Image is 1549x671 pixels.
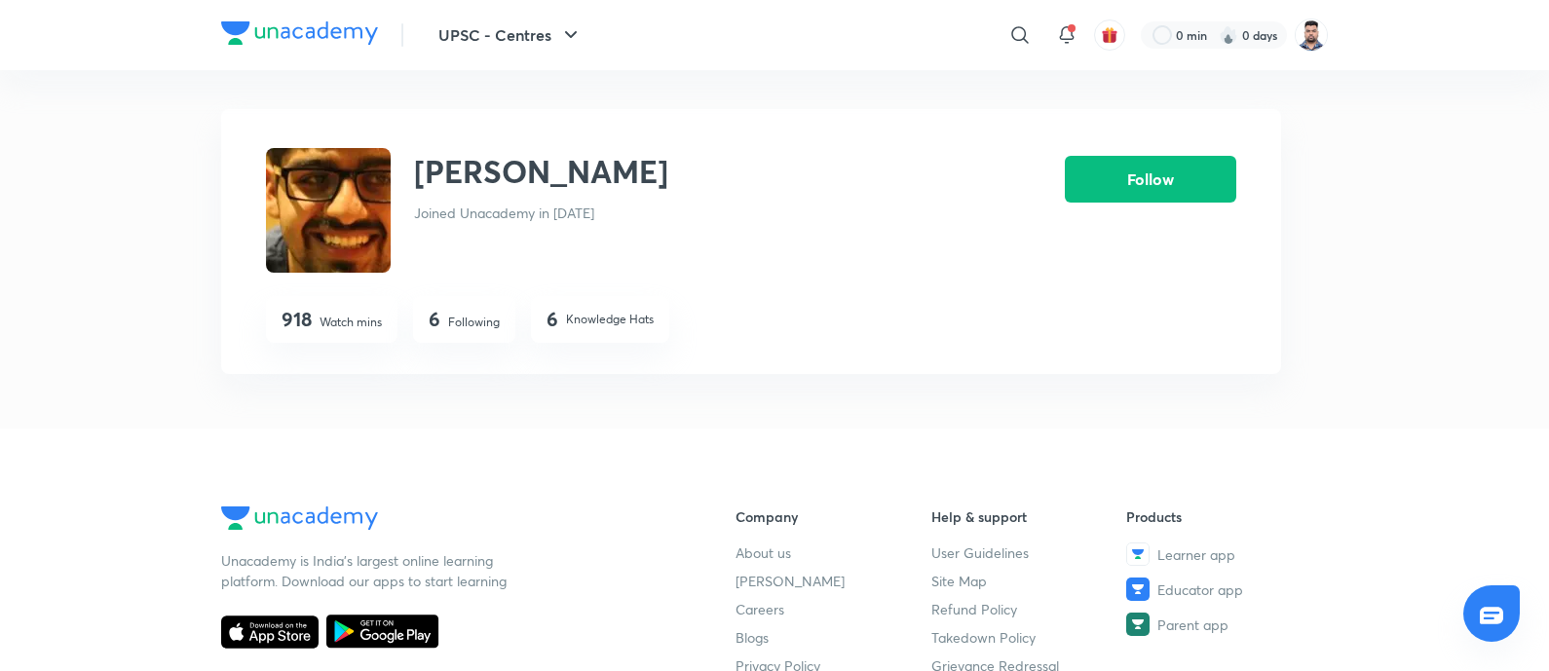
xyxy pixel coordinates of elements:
h4: 918 [282,308,312,331]
img: Avatar [266,148,391,273]
h6: Company [736,506,931,527]
p: Following [448,314,500,331]
p: Unacademy is India’s largest online learning platform. Download our apps to start learning [221,550,513,591]
a: Takedown Policy [931,627,1127,648]
img: Maharaj Singh [1295,19,1328,52]
p: Knowledge Hats [566,311,654,328]
span: Educator app [1157,579,1243,600]
img: streak [1219,25,1238,45]
img: Company Logo [221,21,378,45]
a: Refund Policy [931,599,1127,619]
a: Careers [736,599,931,619]
span: Careers [736,599,784,619]
img: Company Logo [221,506,378,530]
button: Follow [1065,156,1236,203]
img: avatar [1101,26,1118,44]
p: Watch mins [320,314,382,331]
button: avatar [1094,19,1125,51]
span: Learner app [1157,544,1235,565]
img: Educator app [1126,578,1150,601]
h2: [PERSON_NAME] [414,148,668,195]
a: About us [736,542,931,563]
a: Site Map [931,571,1127,591]
a: User Guidelines [931,542,1127,563]
a: [PERSON_NAME] [736,571,931,591]
img: Parent app [1126,613,1150,636]
h6: Help & support [931,506,1127,527]
h4: 6 [547,308,558,331]
a: Educator app [1126,578,1322,601]
a: Company Logo [221,506,673,535]
h6: Products [1126,506,1322,527]
p: Joined Unacademy in [DATE] [414,203,668,223]
a: Blogs [736,627,931,648]
a: Learner app [1126,542,1322,566]
span: Parent app [1157,615,1228,635]
a: Parent app [1126,613,1322,636]
h4: 6 [429,308,440,331]
img: Learner app [1126,542,1150,566]
a: Company Logo [221,21,378,50]
button: UPSC - Centres [427,16,594,55]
